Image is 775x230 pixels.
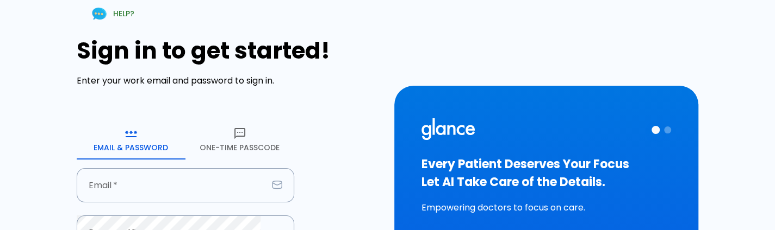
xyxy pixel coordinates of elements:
[77,120,185,159] button: Email & Password
[90,4,109,23] img: Chat Support
[421,155,672,191] h3: Every Patient Deserves Your Focus Let AI Take Care of the Details.
[421,201,672,214] p: Empowering doctors to focus on care.
[77,168,268,202] input: dr.ahmed@clinic.com
[77,74,381,87] p: Enter your work email and password to sign in.
[185,120,294,159] button: One-Time Passcode
[77,37,381,64] h1: Sign in to get started!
